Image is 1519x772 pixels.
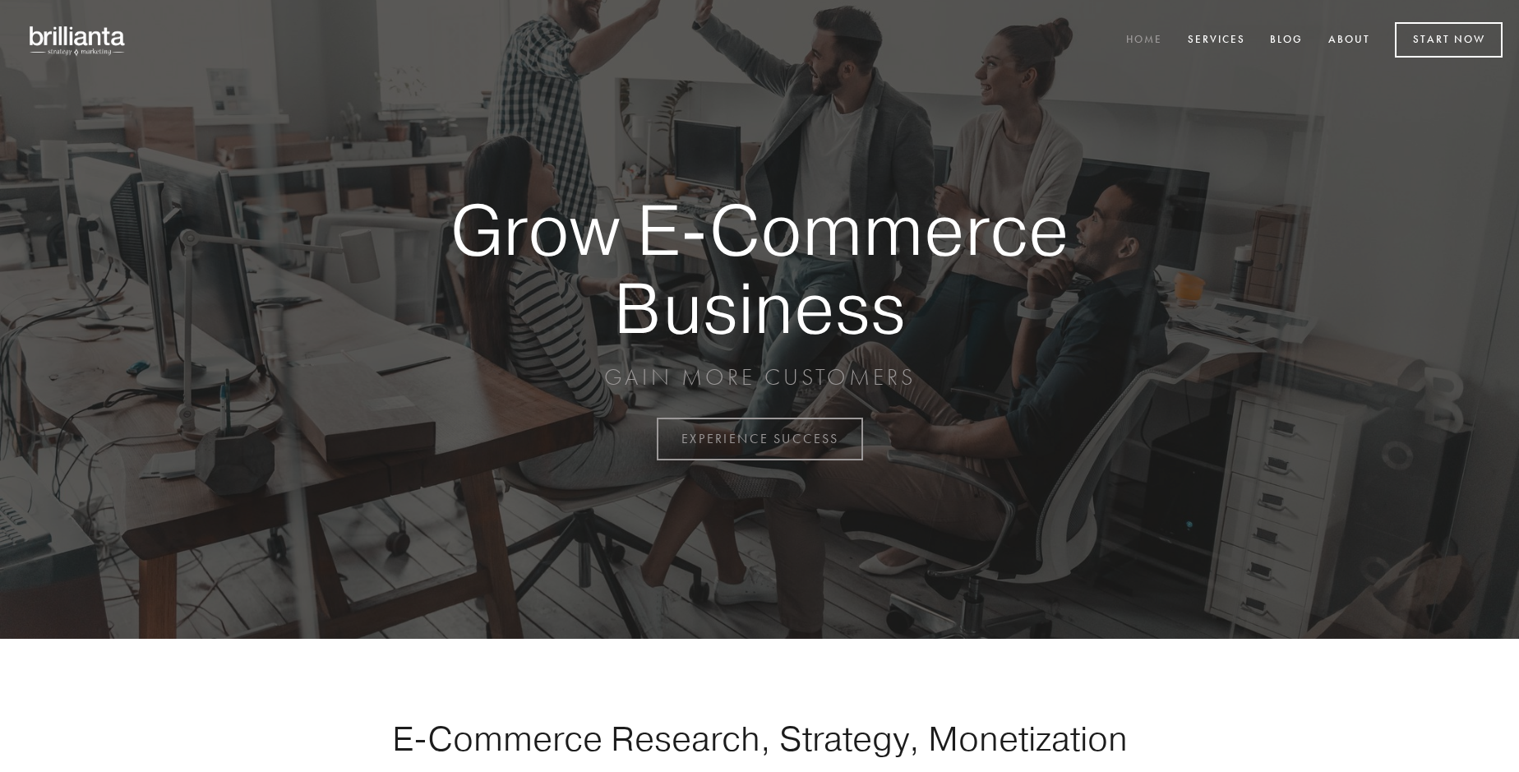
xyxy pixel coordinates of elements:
img: brillianta - research, strategy, marketing [16,16,140,64]
a: Blog [1259,27,1314,54]
a: Start Now [1395,22,1503,58]
p: GAIN MORE CUSTOMERS [393,363,1126,392]
a: About [1318,27,1381,54]
a: Home [1115,27,1173,54]
a: Services [1177,27,1256,54]
h1: E-Commerce Research, Strategy, Monetization [340,718,1179,759]
a: EXPERIENCE SUCCESS [657,418,863,460]
strong: Grow E-Commerce Business [393,191,1126,346]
